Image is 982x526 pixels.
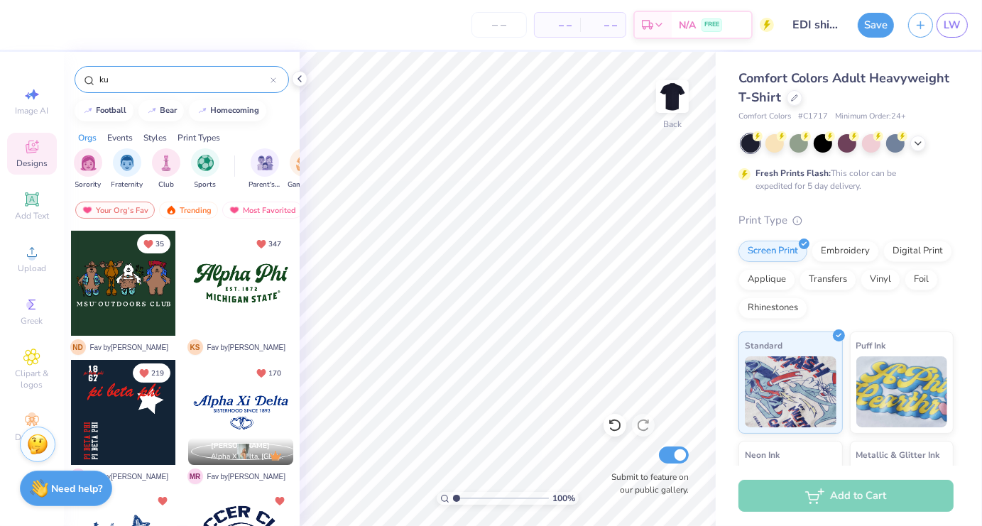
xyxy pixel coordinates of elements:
[98,72,271,87] input: Try "Alpha"
[16,158,48,169] span: Designs
[119,155,135,171] img: Fraternity Image
[745,447,780,462] span: Neon Ink
[152,148,180,190] button: filter button
[755,168,831,179] strong: Fresh Prints Flash:
[158,155,174,171] img: Club Image
[152,148,180,190] div: filter for Club
[75,202,155,219] div: Your Org's Fav
[80,155,97,171] img: Sorority Image
[187,339,203,355] span: K S
[257,155,273,171] img: Parent's Weekend Image
[75,100,133,121] button: football
[229,205,240,215] img: most_fav.gif
[704,20,719,30] span: FREE
[191,148,219,190] div: filter for Sports
[159,202,218,219] div: Trending
[944,17,961,33] span: LW
[249,180,281,190] span: Parent's Weekend
[52,482,103,495] strong: Need help?
[21,315,43,327] span: Greek
[111,148,143,190] button: filter button
[15,210,49,221] span: Add Text
[288,180,320,190] span: Game Day
[111,148,143,190] div: filter for Fraternity
[207,471,285,482] span: Fav by [PERSON_NAME]
[207,342,285,353] span: Fav by [PERSON_NAME]
[111,180,143,190] span: Fraternity
[552,492,575,505] span: 100 %
[7,368,57,390] span: Clipart & logos
[738,212,954,229] div: Print Type
[883,241,952,262] div: Digital Print
[74,148,102,190] button: filter button
[738,70,949,106] span: Comfort Colors Adult Heavyweight T-Shirt
[471,12,527,38] input: – –
[211,451,288,462] span: Alpha Xi Delta, [GEOGRAPHIC_DATA][US_STATE]
[165,205,177,215] img: trending.gif
[78,131,97,144] div: Orgs
[146,106,158,115] img: trend_line.gif
[288,148,320,190] button: filter button
[82,205,93,215] img: most_fav.gif
[191,148,219,190] button: filter button
[18,263,46,274] span: Upload
[658,82,687,111] img: Back
[738,111,791,123] span: Comfort Colors
[745,338,782,353] span: Standard
[178,131,220,144] div: Print Types
[738,241,807,262] div: Screen Print
[738,297,807,319] div: Rhinestones
[197,155,214,171] img: Sports Image
[589,18,617,33] span: – –
[755,167,930,192] div: This color can be expedited for 5 day delivery.
[288,148,320,190] div: filter for Game Day
[143,131,167,144] div: Styles
[211,106,260,114] div: homecoming
[82,106,94,115] img: trend_line.gif
[905,269,938,290] div: Foil
[97,106,127,114] div: football
[15,432,49,443] span: Decorate
[70,339,86,355] span: N D
[187,469,203,484] span: M R
[222,202,302,219] div: Most Favorited
[90,342,168,353] span: Fav by [PERSON_NAME]
[679,18,696,33] span: N/A
[856,338,886,353] span: Puff Ink
[249,148,281,190] button: filter button
[663,118,682,131] div: Back
[197,106,208,115] img: trend_line.gif
[800,269,856,290] div: Transfers
[70,469,86,484] span: D C
[189,100,266,121] button: homecoming
[543,18,572,33] span: – –
[604,471,689,496] label: Submit to feature on our public gallery.
[937,13,968,38] a: LW
[211,441,270,451] span: [PERSON_NAME]
[835,111,906,123] span: Minimum Order: 24 +
[296,155,312,171] img: Game Day Image
[745,356,836,427] img: Standard
[798,111,828,123] span: # C1717
[90,471,168,482] span: Fav by [PERSON_NAME]
[781,11,851,39] input: Untitled Design
[158,180,174,190] span: Club
[16,105,49,116] span: Image AI
[738,269,795,290] div: Applique
[861,269,900,290] div: Vinyl
[160,106,178,114] div: bear
[856,447,940,462] span: Metallic & Glitter Ink
[74,148,102,190] div: filter for Sorority
[812,241,879,262] div: Embroidery
[138,100,184,121] button: bear
[858,13,894,38] button: Save
[195,180,217,190] span: Sports
[249,148,281,190] div: filter for Parent's Weekend
[75,180,102,190] span: Sorority
[856,356,948,427] img: Puff Ink
[107,131,133,144] div: Events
